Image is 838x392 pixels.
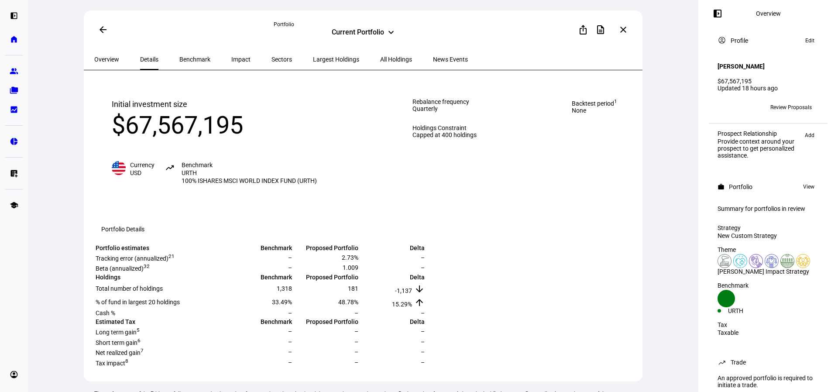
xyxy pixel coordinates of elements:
span: % of fund in largest 20 holdings [96,299,180,306]
eth-mat-symbol: group [10,67,18,76]
mat-icon: description [595,24,606,35]
span: +2 [735,104,741,110]
span: Beta (annualized) [96,265,150,272]
span: Rebalance frequency [412,98,477,105]
mat-icon: trending_up [718,358,726,367]
eth-panel-overview-card-header: Profile [718,35,819,46]
mat-icon: arrow_back [98,24,108,35]
span: Impact [231,56,251,62]
div: $67,567,195 [718,78,819,85]
span: Details [140,56,158,62]
sup: 3 [144,264,147,270]
span: – [354,328,358,335]
td: Proposed Portfolio [293,318,359,326]
td: Benchmark [227,273,292,281]
div: Overview [756,10,781,17]
mat-icon: trending_up [165,163,175,173]
span: Overview [94,56,119,62]
span: 1.009 [343,264,358,271]
div: [PERSON_NAME] Impact Strategy [718,268,819,275]
div: Profile [731,37,748,44]
span: MS [721,104,728,110]
sup: 6 [137,337,141,344]
span: Cash % [96,309,115,316]
div: Trade [731,359,746,366]
eth-mat-symbol: left_panel_open [10,11,18,20]
span: 2.73% [342,254,358,261]
span: – [288,264,292,271]
td: Delta [360,244,425,252]
sup: 7 [141,348,144,354]
span: – [288,338,292,345]
sup: 1 [172,253,175,259]
mat-icon: keyboard_arrow_down [386,27,396,38]
sup: 2 [168,253,172,259]
span: – [288,328,292,335]
td: Delta [360,273,425,281]
span: – [421,359,425,366]
div: Tax [718,321,819,328]
span: Largest Holdings [313,56,359,62]
span: Benchmark [179,56,210,62]
span: View [803,182,814,192]
button: Edit [801,35,819,46]
span: URTH [182,169,197,176]
span: Add [805,130,814,141]
div: An approved portfolio is required to initiate a trade. [712,371,824,392]
button: Review Proposals [763,100,819,114]
span: Benchmark [182,162,213,168]
div: Portfolio [274,21,453,28]
a: folder_copy [5,82,23,99]
mat-icon: arrow_downward [414,284,425,294]
a: group [5,62,23,80]
td: Holdings [95,273,226,281]
div: Updated 18 hours ago [718,85,819,92]
a: home [5,31,23,48]
span: 100% ISHARES MSCI WORLD INDEX FUND (URTH) [182,177,317,185]
div: $67,567,195 [112,110,317,140]
img: sustainableAgriculture.colored.svg [780,254,794,268]
div: URTH [728,307,768,314]
mat-icon: work [718,183,725,190]
span: Edit [805,35,814,46]
eth-mat-symbol: pie_chart [10,137,18,146]
span: – [288,254,292,261]
span: – [354,309,358,316]
span: USD [130,169,141,176]
span: Backtest period [572,98,617,107]
span: None [572,107,617,114]
span: 48.78% [338,299,358,306]
span: – [354,338,358,345]
span: 1,318 [277,285,292,292]
span: – [421,338,425,345]
img: healthWellness.colored.svg [733,254,747,268]
h4: [PERSON_NAME] [718,63,765,70]
span: Currency [130,162,155,168]
mat-icon: close [618,24,628,35]
span: – [421,254,425,261]
eth-panel-overview-card-header: Portfolio [718,182,819,192]
div: Theme [718,246,819,253]
eth-panel-overview-card-header: Trade [718,357,819,368]
img: democracy.colored.svg [765,254,779,268]
img: pollution.colored.svg [718,254,732,268]
mat-icon: ios_share [578,24,588,35]
mat-icon: account_circle [718,36,726,45]
td: Benchmark [227,244,292,252]
span: – [421,348,425,355]
span: 33.49% [272,299,292,306]
span: Long term gain [96,329,140,336]
span: Sectors [271,56,292,62]
span: – [421,309,425,316]
td: Delta [360,318,425,326]
span: 15.29% [392,301,412,308]
img: corporateEthics.custom.svg [796,254,810,268]
span: – [288,359,292,366]
a: pie_chart [5,133,23,150]
span: Holdings Constraint [412,124,477,131]
span: All Holdings [380,56,412,62]
eth-mat-symbol: school [10,201,18,210]
button: Add [800,130,819,141]
sup: 5 [137,327,140,333]
a: bid_landscape [5,101,23,118]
